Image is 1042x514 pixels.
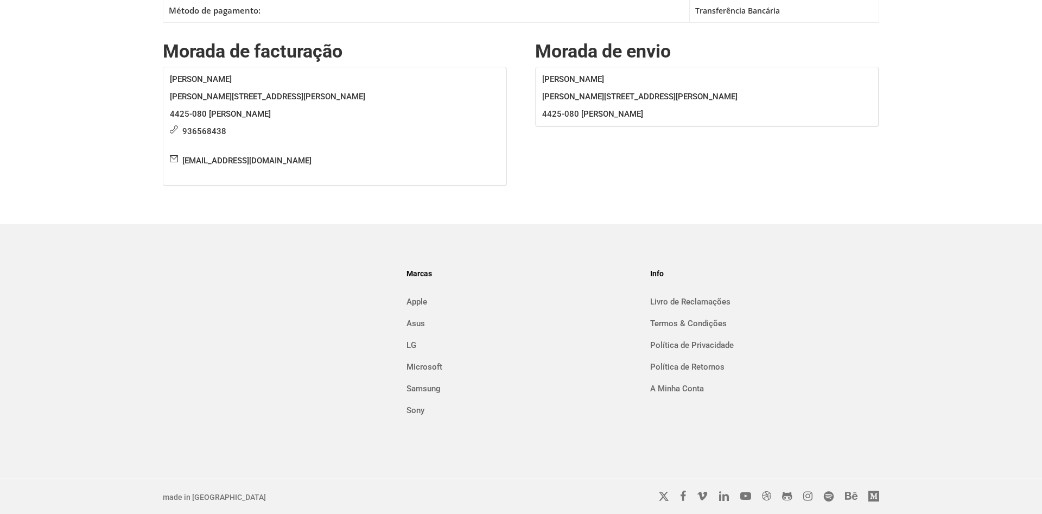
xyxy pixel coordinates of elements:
a: Microsoft [406,358,636,376]
a: Apple [406,293,636,310]
p: [EMAIL_ADDRESS][DOMAIN_NAME] [170,152,499,182]
a: Samsung [406,380,636,397]
a: Sony [406,402,636,419]
p: 936568438 [170,123,499,153]
a: Política de Retornos [650,358,879,376]
h2: Morada de facturação [163,39,507,63]
a: Asus [406,315,636,332]
h4: Info [650,265,879,282]
a: Política de Privacidade [650,337,879,354]
a: LG [406,337,636,354]
a: Termos & Condições [650,315,879,332]
a: Livro de Reclamações [650,293,879,310]
a: A Minha Conta [650,380,879,397]
h2: Morada de envio [535,39,879,63]
p: made in [GEOGRAPHIC_DATA] [163,491,453,503]
h4: Marcas [406,265,636,282]
address: [PERSON_NAME] [PERSON_NAME][STREET_ADDRESS][PERSON_NAME] 4425-080 [PERSON_NAME] [163,67,507,186]
address: [PERSON_NAME] [PERSON_NAME][STREET_ADDRESS][PERSON_NAME] 4425-080 [PERSON_NAME] [535,67,879,127]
